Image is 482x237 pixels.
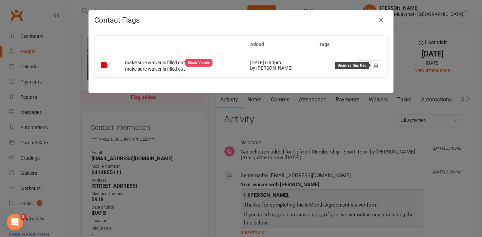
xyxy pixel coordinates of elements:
button: Dismiss this flag [370,60,381,71]
th: Tags [313,36,341,53]
th: Added [244,36,313,53]
h4: Contact Flags [94,16,388,24]
td: [DATE] 6:30pm by [PERSON_NAME] [244,53,313,77]
div: Dismiss this flag [335,62,369,69]
span: 5 [21,214,26,219]
div: Kiosk Visible [185,59,213,67]
span: make sure waiver is filled out [125,60,213,65]
iframe: Intercom live chat [7,214,23,230]
div: make sure waiver is filled out [125,67,238,72]
button: Close [376,15,386,26]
